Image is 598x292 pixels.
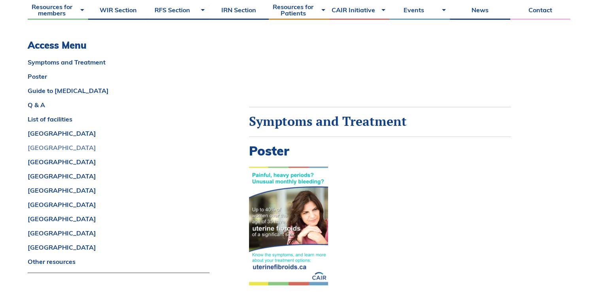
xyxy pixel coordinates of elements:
[28,40,209,51] h3: Access Menu
[28,216,209,222] a: [GEOGRAPHIC_DATA]
[28,187,209,193] a: [GEOGRAPHIC_DATA]
[28,73,209,80] a: Poster
[28,130,209,137] a: [GEOGRAPHIC_DATA]
[28,87,209,94] a: Guide to [MEDICAL_DATA]
[28,144,209,151] a: [GEOGRAPHIC_DATA]
[28,102,209,108] a: Q & A
[28,173,209,179] a: [GEOGRAPHIC_DATA]
[28,116,209,122] a: List of facilities
[249,113,407,129] a: Symptoms and Treatment
[28,244,209,250] a: [GEOGRAPHIC_DATA]
[249,143,511,158] h2: Poster
[28,59,209,65] a: Symptoms and Treatment
[28,230,209,236] a: [GEOGRAPHIC_DATA]
[28,201,209,208] a: [GEOGRAPHIC_DATA]
[28,159,209,165] a: [GEOGRAPHIC_DATA]
[28,258,209,265] a: Other resources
